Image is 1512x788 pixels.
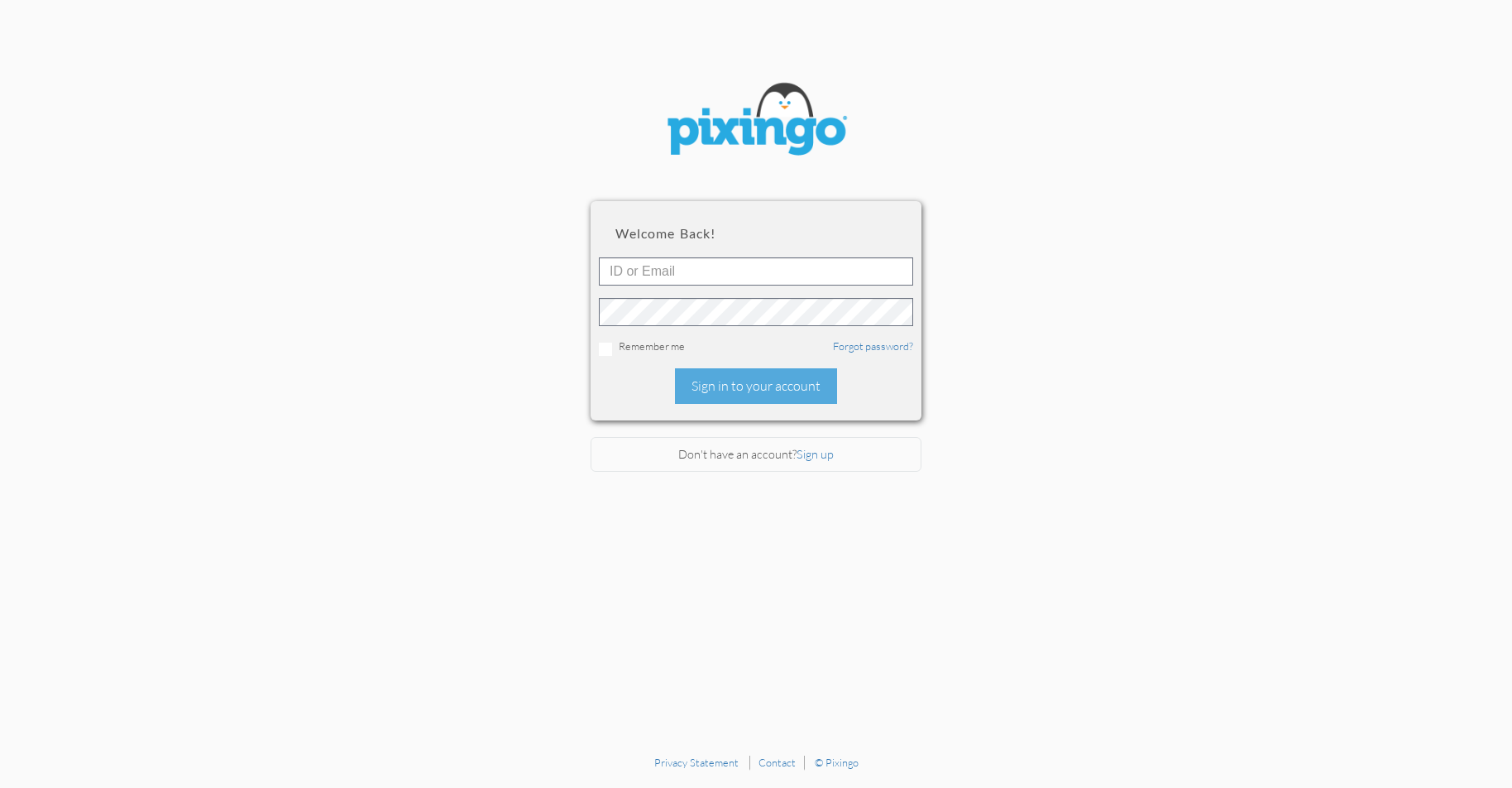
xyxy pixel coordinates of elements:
[797,447,834,461] a: Sign up
[654,756,739,769] a: Privacy Statement
[833,339,913,353] a: Forgot password?
[615,226,897,241] h2: Welcome back!
[657,74,855,168] img: pixingo logo
[815,756,859,769] a: © Pixingo
[591,437,921,473] div: Don't have an account?
[758,756,796,769] a: Contact
[675,368,837,404] div: Sign in to your account
[599,257,913,286] input: ID or Email
[599,339,913,356] div: Remember me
